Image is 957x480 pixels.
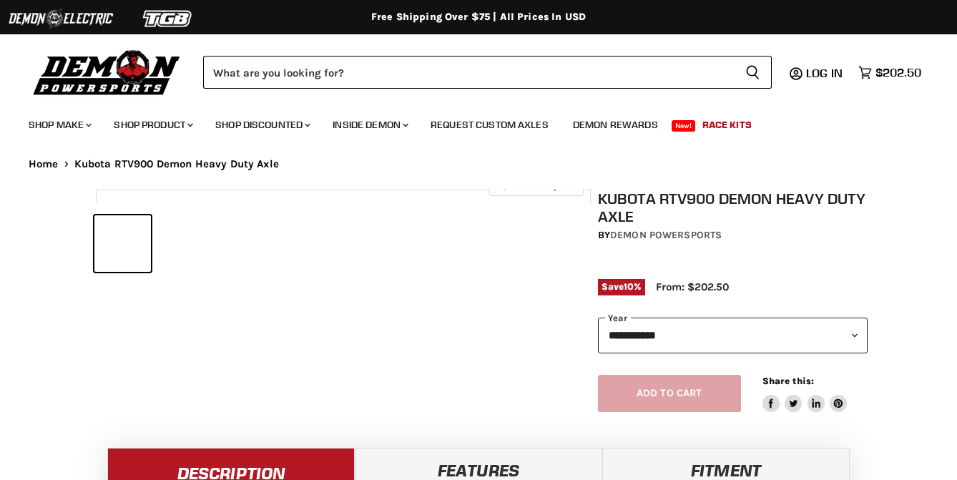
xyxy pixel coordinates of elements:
[598,227,868,243] div: by
[624,281,634,292] span: 10
[598,190,868,225] h1: Kubota RTV900 Demon Heavy Duty Axle
[322,110,417,139] a: Inside Demon
[18,104,918,139] ul: Main menu
[762,376,814,386] span: Share this:
[610,229,722,241] a: Demon Powersports
[114,5,222,32] img: TGB Logo 2
[851,62,928,83] a: $202.50
[205,110,319,139] a: Shop Discounted
[875,66,921,79] span: $202.50
[806,66,843,80] span: Log in
[94,215,151,272] button: IMAGE thumbnail
[734,56,772,89] button: Search
[598,279,645,295] span: Save %
[203,56,772,89] form: Product
[598,318,868,353] select: year
[496,180,576,191] span: Click to expand
[29,46,185,97] img: Demon Powersports
[800,67,851,79] a: Log in
[156,215,212,272] button: IMAGE thumbnail
[672,120,696,132] span: New!
[562,110,669,139] a: Demon Rewards
[692,110,762,139] a: Race Kits
[103,110,202,139] a: Shop Product
[7,5,114,32] img: Demon Electric Logo 2
[29,158,59,170] a: Home
[656,280,729,293] span: From: $202.50
[420,110,559,139] a: Request Custom Axles
[762,375,848,413] aside: Share this:
[18,110,100,139] a: Shop Make
[203,56,734,89] input: Search
[74,158,279,170] span: Kubota RTV900 Demon Heavy Duty Axle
